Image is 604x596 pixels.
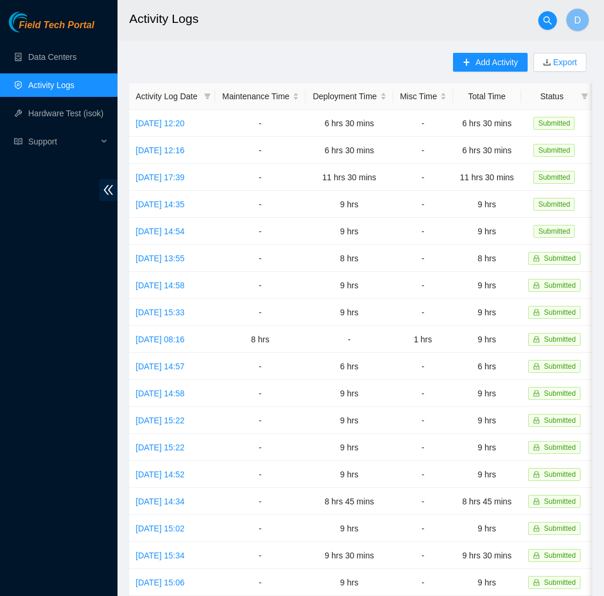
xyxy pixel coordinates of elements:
span: Status [528,90,576,103]
button: D [566,8,589,32]
td: - [215,461,306,488]
td: - [393,191,453,218]
span: Submitted [533,198,575,211]
td: 8 hrs [215,326,306,353]
td: - [215,380,306,407]
td: 9 hrs 30 mins [306,542,393,569]
span: Submitted [544,416,576,425]
td: 9 hrs [453,299,521,326]
span: read [14,137,22,146]
span: filter [579,87,590,105]
span: Activity Log Date [136,90,199,103]
span: lock [533,336,540,343]
span: lock [533,444,540,451]
td: 9 hrs [306,218,393,245]
td: - [393,434,453,461]
a: [DATE] 12:16 [136,146,184,155]
a: [DATE] 14:35 [136,200,184,209]
a: [DATE] 15:22 [136,443,184,452]
td: - [393,245,453,272]
td: - [393,272,453,299]
td: 9 hrs [306,380,393,407]
span: lock [533,390,540,397]
span: Submitted [544,551,576,560]
span: Submitted [544,362,576,371]
a: Akamai TechnologiesField Tech Portal [9,21,94,36]
span: Submitted [544,578,576,587]
td: 9 hrs [453,218,521,245]
td: 9 hrs [306,407,393,434]
td: - [393,569,453,596]
td: 9 hrs [453,326,521,353]
td: - [393,353,453,380]
a: [DATE] 17:39 [136,173,184,182]
span: lock [533,552,540,559]
span: double-left [99,179,118,201]
span: download [543,58,551,68]
td: - [215,164,306,191]
td: 9 hrs [306,515,393,542]
td: 9 hrs [453,380,521,407]
td: 9 hrs 30 mins [453,542,521,569]
span: Submitted [544,443,576,452]
td: - [215,542,306,569]
span: Submitted [544,254,576,262]
a: [DATE] 15:33 [136,308,184,317]
td: 1 hrs [393,326,453,353]
td: 9 hrs [306,461,393,488]
span: lock [533,417,540,424]
span: Submitted [544,524,576,533]
td: 9 hrs [453,515,521,542]
a: [DATE] 15:02 [136,524,184,533]
a: [DATE] 14:34 [136,497,184,506]
span: lock [533,309,540,316]
td: - [215,272,306,299]
span: Submitted [533,225,575,238]
button: plusAdd Activity [453,53,527,72]
td: - [393,164,453,191]
td: 9 hrs [453,191,521,218]
td: 9 hrs [306,272,393,299]
td: 8 hrs 45 mins [453,488,521,515]
span: lock [533,363,540,370]
a: [DATE] 14:52 [136,470,184,479]
td: 9 hrs [453,569,521,596]
td: 9 hrs [306,434,393,461]
span: filter [581,93,588,100]
span: Submitted [533,117,575,130]
td: 9 hrs [306,569,393,596]
td: 9 hrs [453,434,521,461]
span: lock [533,255,540,262]
td: 8 hrs [453,245,521,272]
td: - [215,191,306,218]
td: 6 hrs 30 mins [453,110,521,137]
a: [DATE] 15:06 [136,578,184,587]
a: [DATE] 14:58 [136,281,184,290]
span: plus [462,58,471,68]
a: Data Centers [28,52,76,62]
td: - [215,218,306,245]
td: 9 hrs [453,272,521,299]
td: 11 hrs 30 mins [306,164,393,191]
span: Submitted [544,389,576,398]
a: Hardware Test (isok) [28,109,103,118]
td: - [393,110,453,137]
td: - [215,353,306,380]
span: filter [204,93,211,100]
span: Submitted [544,497,576,506]
span: Add Activity [475,56,518,69]
td: 9 hrs [306,191,393,218]
a: [DATE] 15:34 [136,551,184,560]
td: 9 hrs [453,461,521,488]
span: Submitted [544,470,576,479]
td: - [393,218,453,245]
td: - [215,245,306,272]
button: search [538,11,557,30]
td: 8 hrs 45 mins [306,488,393,515]
td: - [306,326,393,353]
span: search [539,16,556,25]
span: Submitted [533,144,575,157]
td: - [393,461,453,488]
td: - [215,569,306,596]
span: Submitted [544,281,576,289]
